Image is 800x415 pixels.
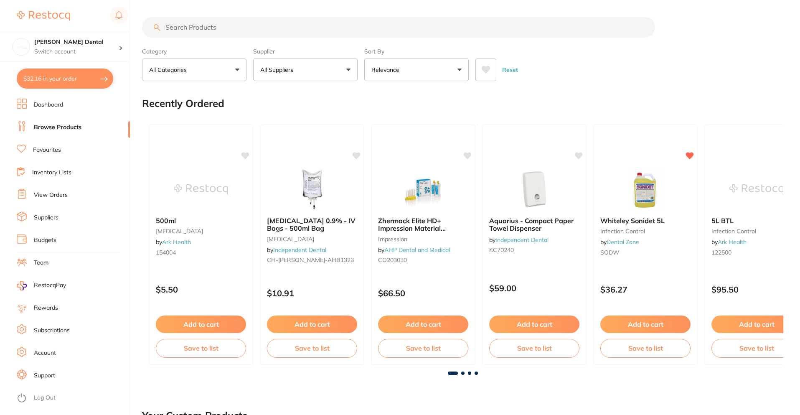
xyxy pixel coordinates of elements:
a: Suppliers [34,214,58,222]
span: by [489,236,549,244]
img: Restocq Logo [17,11,70,21]
a: Favourites [33,146,61,154]
a: Dental Zone [607,238,639,246]
button: All Categories [142,59,246,81]
img: Zhermack Elite HD+ Impression Material CO203030 - Light Body Normal Set [396,168,450,210]
a: Independent Dental [495,236,549,244]
button: Save to list [378,339,468,357]
a: Inventory Lists [32,168,71,177]
small: Infection Control [600,228,691,234]
img: 500ml [174,168,228,210]
span: by [378,246,450,254]
button: Save to list [156,339,246,357]
a: Dashboard [34,101,63,109]
a: Ark Health [162,238,191,246]
a: RestocqPay [17,281,66,290]
label: Category [142,48,246,55]
button: Add to cart [600,316,691,333]
img: Sodium Chloride 0.9% - IV Bags - 500ml Bag [285,168,339,210]
b: Zhermack Elite HD+ Impression Material CO203030 - Light Body Normal Set [378,217,468,232]
a: Team [34,259,48,267]
p: $66.50 [378,288,468,298]
p: $59.00 [489,283,579,293]
button: $32.16 in your order [17,69,113,89]
span: by [600,238,639,246]
img: RestocqPay [17,281,27,290]
a: Budgets [34,236,56,244]
button: Save to list [600,339,691,357]
span: by [156,238,191,246]
a: Restocq Logo [17,6,70,25]
small: 154004 [156,249,246,256]
small: CH-[PERSON_NAME]-AHB1323 [267,257,357,263]
a: Browse Products [34,123,81,132]
a: Independent Dental [273,246,326,254]
a: View Orders [34,191,68,199]
small: [MEDICAL_DATA] [156,228,246,234]
b: 500ml [156,217,246,224]
a: Subscriptions [34,326,70,335]
img: Whiteley Sonidet 5L [618,168,673,210]
p: $10.91 [267,288,357,298]
small: CO203030 [378,257,468,263]
a: AHP Dental and Medical [384,246,450,254]
img: 5L BTL [729,168,784,210]
h4: Smiline Dental [34,38,119,46]
label: Supplier [253,48,358,55]
small: KC70240 [489,247,579,253]
a: Ark Health [718,238,747,246]
a: Support [34,372,55,380]
p: Relevance [371,66,403,74]
p: $5.50 [156,285,246,294]
img: Smiline Dental [13,38,30,55]
b: Aquarius - Compact Paper Towel Dispenser [489,217,579,232]
p: All Categories [149,66,190,74]
a: Rewards [34,304,58,312]
label: Sort By [364,48,469,55]
button: Add to cart [156,316,246,333]
a: Log Out [34,394,56,402]
button: Log Out [17,392,127,405]
button: Relevance [364,59,469,81]
h2: Recently Ordered [142,98,224,109]
button: Add to cart [489,316,579,333]
button: All Suppliers [253,59,358,81]
button: Add to cart [378,316,468,333]
span: by [267,246,326,254]
p: All Suppliers [260,66,297,74]
button: Reset [500,59,521,81]
small: SODW [600,249,691,256]
a: Account [34,349,56,357]
span: RestocqPay [34,281,66,290]
b: Sodium Chloride 0.9% - IV Bags - 500ml Bag [267,217,357,232]
button: Add to cart [267,316,357,333]
span: by [711,238,747,246]
p: $36.27 [600,285,691,294]
b: Whiteley Sonidet 5L [600,217,691,224]
button: Save to list [267,339,357,357]
img: Aquarius - Compact Paper Towel Dispenser [507,168,561,210]
small: impression [378,236,468,242]
small: [MEDICAL_DATA] [267,236,357,242]
p: Switch account [34,48,119,56]
button: Save to list [489,339,579,357]
input: Search Products [142,17,655,38]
